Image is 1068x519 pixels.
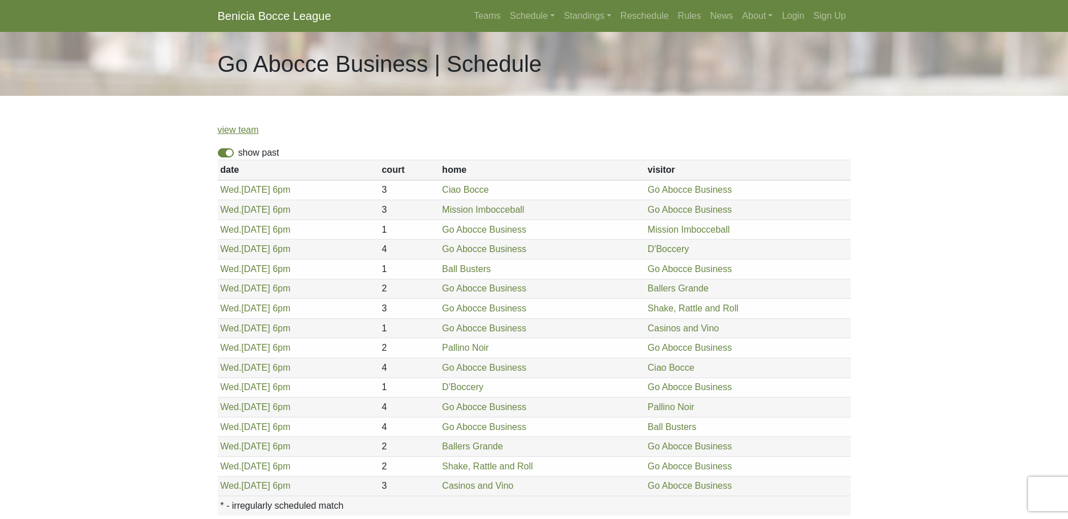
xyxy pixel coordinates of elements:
a: Wed.[DATE] 6pm [220,422,290,432]
a: About [738,5,778,27]
td: 3 [379,180,440,200]
th: visitor [645,160,850,180]
span: Wed. [220,461,241,471]
th: date [218,160,379,180]
span: Wed. [220,323,241,333]
span: Wed. [220,343,241,352]
a: Wed.[DATE] 6pm [220,185,290,194]
a: Standings [559,5,616,27]
td: 3 [379,476,440,496]
td: 3 [379,299,440,319]
a: Go Abocce Business [442,323,526,333]
a: Ciao Bocce [442,185,489,194]
a: Go Abocce Business [648,481,732,490]
a: Sign Up [809,5,851,27]
a: Wed.[DATE] 6pm [220,264,290,274]
a: Wed.[DATE] 6pm [220,343,290,352]
a: Mission Imbocceball [648,225,730,234]
span: Wed. [220,264,241,274]
a: Ball Busters [442,264,490,274]
span: Wed. [220,185,241,194]
span: Wed. [220,441,241,451]
td: 2 [379,338,440,358]
a: Go Abocce Business [648,441,732,451]
a: Wed.[DATE] 6pm [220,481,290,490]
td: 4 [379,358,440,378]
th: court [379,160,440,180]
a: Pallino Noir [442,343,489,352]
a: Go Abocce Business [648,185,732,194]
a: Teams [469,5,505,27]
a: Wed.[DATE] 6pm [220,363,290,372]
a: Casinos and Vino [442,481,513,490]
a: Go Abocce Business [442,225,526,234]
td: 2 [379,279,440,299]
a: Mission Imbocceball [442,205,524,214]
a: Wed.[DATE] 6pm [220,244,290,254]
a: News [706,5,738,27]
a: Go Abocce Business [648,264,732,274]
td: 1 [379,220,440,240]
a: Wed.[DATE] 6pm [220,402,290,412]
span: Wed. [220,244,241,254]
a: Go Abocce Business [442,402,526,412]
a: Shake, Rattle and Roll [442,461,533,471]
a: Ballers Grande [442,441,503,451]
td: 2 [379,437,440,457]
a: Ballers Grande [648,283,709,293]
a: Go Abocce Business [648,382,732,392]
td: 1 [379,259,440,279]
a: Benicia Bocce League [218,5,331,27]
a: D'Boccery [442,382,483,392]
a: Go Abocce Business [442,422,526,432]
span: Wed. [220,205,241,214]
a: Wed.[DATE] 6pm [220,225,290,234]
a: Go Abocce Business [648,205,732,214]
a: Schedule [505,5,559,27]
td: 4 [379,398,440,417]
td: 4 [379,417,440,437]
a: Wed.[DATE] 6pm [220,382,290,392]
a: Wed.[DATE] 6pm [220,205,290,214]
span: Wed. [220,382,241,392]
span: Wed. [220,481,241,490]
td: 2 [379,456,440,476]
a: Wed.[DATE] 6pm [220,303,290,313]
a: Wed.[DATE] 6pm [220,441,290,451]
a: Pallino Noir [648,402,695,412]
a: Login [777,5,809,27]
a: Shake, Rattle and Roll [648,303,738,313]
td: 4 [379,240,440,259]
a: D'Boccery [648,244,689,254]
a: Go Abocce Business [442,303,526,313]
a: Ciao Bocce [648,363,695,372]
span: Wed. [220,402,241,412]
a: Wed.[DATE] 6pm [220,461,290,471]
th: home [440,160,645,180]
td: 1 [379,378,440,398]
a: Casinos and Vino [648,323,719,333]
h1: Go Abocce Business | Schedule [218,50,542,78]
span: Wed. [220,225,241,234]
span: Wed. [220,283,241,293]
a: Go Abocce Business [442,363,526,372]
a: Go Abocce Business [442,244,526,254]
a: Go Abocce Business [648,343,732,352]
a: view team [218,125,259,135]
a: Go Abocce Business [648,461,732,471]
td: 3 [379,200,440,220]
span: Wed. [220,422,241,432]
a: Wed.[DATE] 6pm [220,283,290,293]
td: 1 [379,318,440,338]
label: show past [238,146,279,160]
a: Ball Busters [648,422,696,432]
a: Reschedule [616,5,673,27]
span: Wed. [220,303,241,313]
a: Go Abocce Business [442,283,526,293]
span: Wed. [220,363,241,372]
a: Rules [673,5,706,27]
th: * - irregularly scheduled match [218,496,851,516]
a: Wed.[DATE] 6pm [220,323,290,333]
